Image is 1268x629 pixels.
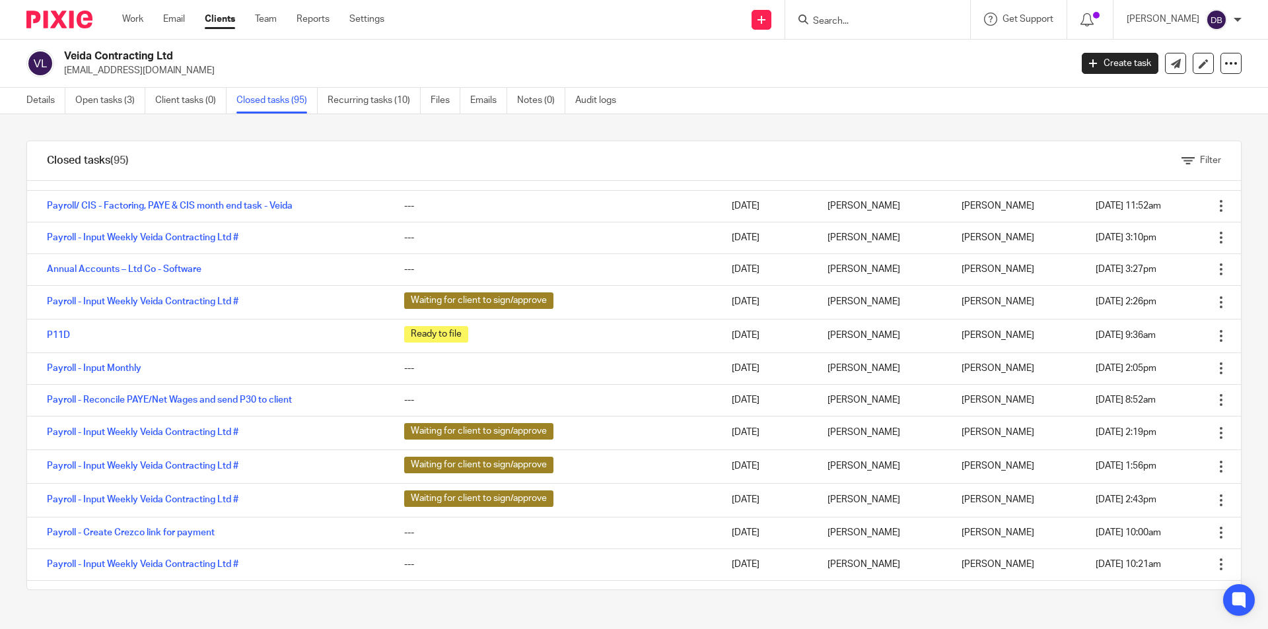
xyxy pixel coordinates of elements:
td: [DATE] [719,319,814,352]
td: [DATE] [719,222,814,253]
span: [PERSON_NAME] [962,201,1034,211]
img: Pixie [26,11,92,28]
a: Payroll - Input Weekly Veida Contracting Ltd # [47,233,238,242]
a: Recurring tasks (10) [328,88,421,114]
td: [PERSON_NAME] [814,548,948,580]
td: [DATE] [719,384,814,416]
p: [EMAIL_ADDRESS][DOMAIN_NAME] [64,64,1062,77]
p: [PERSON_NAME] [1127,13,1199,26]
td: [DATE] [719,449,814,483]
div: --- [404,263,705,276]
span: [PERSON_NAME] [962,297,1034,306]
td: [PERSON_NAME] [814,416,948,449]
span: [DATE] 11:52am [1096,201,1161,211]
span: [DATE] 2:19pm [1096,428,1156,437]
td: [PERSON_NAME] [814,285,948,319]
td: [PERSON_NAME] [814,319,948,352]
span: [PERSON_NAME] [962,528,1034,537]
a: Payroll - Input Weekly Veida Contracting Ltd # [47,428,238,437]
a: Audit logs [575,88,626,114]
a: Payroll - Reconcile PAYE/Net Wages and send P30 to client [47,395,292,405]
td: [DATE] [719,190,814,222]
td: [DATE] [719,253,814,285]
a: Payroll - Input Weekly Veida Contracting Ltd # [47,461,238,471]
span: [DATE] 2:05pm [1096,364,1156,373]
span: Waiting for client to sign/approve [404,490,553,507]
a: Open tasks (3) [75,88,145,114]
td: [PERSON_NAME] [814,517,948,548]
a: Reports [297,13,330,26]
td: [DATE] [719,517,814,548]
div: --- [404,231,705,244]
div: --- [404,589,705,603]
span: [PERSON_NAME] [962,495,1034,504]
td: [PERSON_NAME] [814,384,948,416]
a: Emails [470,88,507,114]
span: [DATE] 10:00am [1096,528,1161,537]
span: [PERSON_NAME] [962,428,1034,437]
span: Ready to file [404,326,468,343]
td: [DATE] [719,285,814,319]
span: [DATE] 2:26pm [1096,297,1156,306]
a: Payroll - Input Weekly Veida Contracting Ltd # [47,560,238,569]
td: [PERSON_NAME] [814,190,948,222]
div: --- [404,526,705,539]
a: Files [431,88,460,114]
span: Waiting for client to sign/approve [404,423,553,440]
td: [PERSON_NAME] [814,580,948,612]
div: --- [404,393,705,407]
span: [DATE] 3:27pm [1096,265,1156,274]
span: [PERSON_NAME] [962,395,1034,405]
a: Work [122,13,143,26]
a: Payroll - Input Weekly Veida Contracting Ltd # [47,495,238,504]
span: (95) [110,155,129,166]
td: [PERSON_NAME] [814,352,948,384]
td: [DATE] [719,483,814,517]
span: [DATE] 9:36am [1096,331,1156,340]
td: [PERSON_NAME] [814,449,948,483]
td: [DATE] [719,416,814,449]
a: Payroll - Input Weekly Veida Contracting Ltd # [47,297,238,306]
td: [DATE] [719,352,814,384]
div: --- [404,558,705,571]
span: [DATE] 10:21am [1096,560,1161,569]
span: [PERSON_NAME] [962,364,1034,373]
div: --- [404,199,705,213]
a: Details [26,88,65,114]
a: Email [163,13,185,26]
span: [DATE] 1:56pm [1096,461,1156,471]
span: Filter [1200,156,1221,165]
a: Payroll - Input Monthly [47,364,141,373]
a: Closed tasks (95) [236,88,318,114]
a: Clients [205,13,235,26]
a: Client tasks (0) [155,88,227,114]
span: [PERSON_NAME] [962,233,1034,242]
a: Payroll/ CIS - Factoring, PAYE & CIS month end task - Veida [47,201,293,211]
img: svg%3E [26,50,54,77]
td: [PERSON_NAME] [814,483,948,517]
td: [DATE] [719,548,814,580]
a: Notes (0) [517,88,565,114]
input: Search [812,16,931,28]
a: Create task [1082,53,1158,74]
span: [PERSON_NAME] [962,461,1034,471]
h2: Veida Contracting Ltd [64,50,863,63]
span: [PERSON_NAME] [962,560,1034,569]
span: Get Support [1003,15,1053,24]
div: --- [404,362,705,375]
a: Settings [349,13,384,26]
a: Annual Accounts – Ltd Co - Software [47,265,201,274]
span: [PERSON_NAME] [962,265,1034,274]
a: Payroll - Create Crezco link for payment [47,528,215,537]
td: [PERSON_NAME] [814,253,948,285]
span: [PERSON_NAME] [962,331,1034,340]
a: P11D [47,331,70,340]
span: Waiting for client to sign/approve [404,292,553,309]
img: svg%3E [1206,9,1227,30]
span: [DATE] 3:10pm [1096,233,1156,242]
span: Waiting for client to sign/approve [404,457,553,473]
a: Team [255,13,277,26]
span: [DATE] 8:52am [1096,395,1156,405]
span: [DATE] 2:43pm [1096,495,1156,504]
td: [PERSON_NAME] [814,222,948,253]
